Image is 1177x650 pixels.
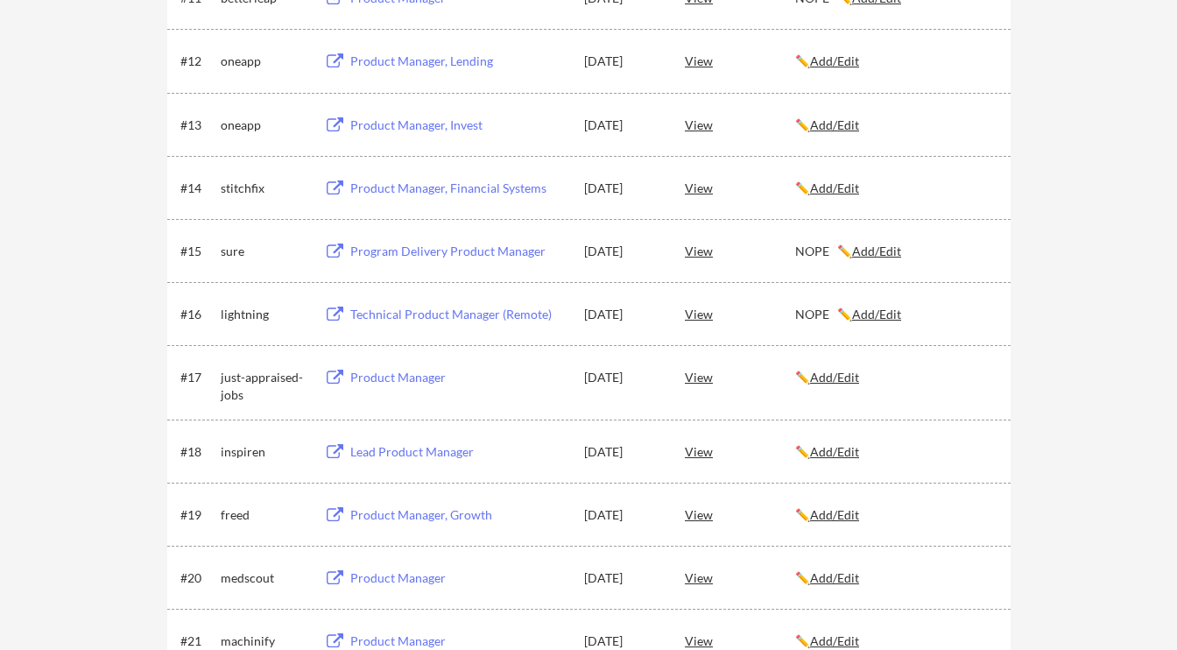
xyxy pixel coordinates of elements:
div: just-appraised-jobs [221,369,308,403]
div: NOPE ✏️ [795,243,995,260]
div: machinify [221,632,308,650]
div: [DATE] [584,569,661,587]
div: medscout [221,569,308,587]
div: #12 [180,53,215,70]
div: ✏️ [795,443,995,461]
div: View [685,361,795,392]
div: View [685,45,795,76]
div: NOPE ✏️ [795,306,995,323]
div: ✏️ [795,369,995,386]
div: stitchfix [221,180,308,197]
div: [DATE] [584,443,661,461]
div: Product Manager [350,369,567,386]
div: #17 [180,369,215,386]
u: Add/Edit [852,307,901,321]
div: View [685,435,795,467]
div: #13 [180,117,215,134]
div: [DATE] [584,632,661,650]
div: [DATE] [584,117,661,134]
u: Add/Edit [810,570,859,585]
div: #19 [180,506,215,524]
div: View [685,498,795,530]
div: sure [221,243,308,260]
div: oneapp [221,53,308,70]
div: ✏️ [795,506,995,524]
u: Add/Edit [810,370,859,385]
div: oneapp [221,117,308,134]
div: Product Manager, Lending [350,53,567,70]
u: Add/Edit [810,53,859,68]
div: Product Manager, Invest [350,117,567,134]
div: inspiren [221,443,308,461]
div: #14 [180,180,215,197]
div: View [685,562,795,593]
div: ✏️ [795,180,995,197]
div: Product Manager [350,632,567,650]
div: lightning [221,306,308,323]
div: #20 [180,569,215,587]
div: Product Manager, Financial Systems [350,180,567,197]
div: View [685,109,795,140]
u: Add/Edit [852,244,901,258]
div: [DATE] [584,180,661,197]
div: Product Manager [350,569,567,587]
div: #18 [180,443,215,461]
u: Add/Edit [810,117,859,132]
div: View [685,298,795,329]
u: Add/Edit [810,633,859,648]
div: Technical Product Manager (Remote) [350,306,567,323]
div: ✏️ [795,117,995,134]
div: [DATE] [584,506,661,524]
div: [DATE] [584,306,661,323]
div: #21 [180,632,215,650]
div: Lead Product Manager [350,443,567,461]
div: ✏️ [795,569,995,587]
u: Add/Edit [810,180,859,195]
div: ✏️ [795,53,995,70]
u: Add/Edit [810,507,859,522]
div: ✏️ [795,632,995,650]
u: Add/Edit [810,444,859,459]
div: View [685,235,795,266]
div: Product Manager, Growth [350,506,567,524]
div: #15 [180,243,215,260]
div: [DATE] [584,243,661,260]
div: Program Delivery Product Manager [350,243,567,260]
div: [DATE] [584,369,661,386]
div: [DATE] [584,53,661,70]
div: freed [221,506,308,524]
div: View [685,172,795,203]
div: #16 [180,306,215,323]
